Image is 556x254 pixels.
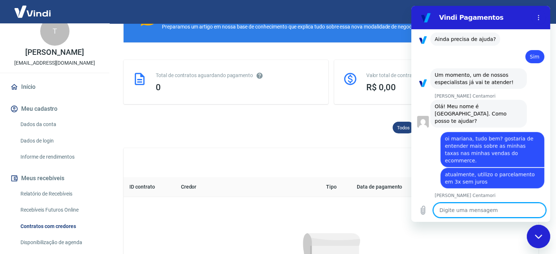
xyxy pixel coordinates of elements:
[162,23,464,31] div: Preparamos um artigo em nossa base de conhecimento que explica tudo sobre essa nova modalidade de...
[521,5,547,19] button: Sair
[527,225,550,248] iframe: Botão para abrir a janela de mensagens, conversa em andamento
[9,101,101,117] button: Meu cadastro
[18,149,101,164] a: Informe de rendimentos
[320,177,351,197] th: Tipo
[14,59,95,67] p: [EMAIL_ADDRESS][DOMAIN_NAME]
[156,72,319,79] div: Total de contratos aguardando pagamento
[25,49,84,56] p: [PERSON_NAME]
[393,122,414,133] div: Todos
[175,177,320,197] th: Credor
[40,16,69,46] div: T
[18,117,101,132] a: Dados da conta
[256,72,263,79] svg: Esses contratos não se referem à Vindi, mas sim a outras instituições.
[18,235,101,250] a: Disponibilização de agenda
[124,177,175,197] th: ID contrato
[366,72,530,79] div: Valor total de contratos aguardando pagamento
[156,82,319,92] div: 0
[18,186,101,201] a: Relatório de Recebíveis
[366,82,396,92] span: R$ 0,00
[18,133,101,148] a: Dados de login
[9,79,101,95] a: Início
[18,219,101,234] a: Contratos com credores
[393,125,414,130] span: Todos
[9,0,56,23] img: Vindi
[411,6,550,222] iframe: Janela de mensagens
[18,202,101,217] a: Recebíveis Futuros Online
[9,170,101,186] button: Meus recebíveis
[351,177,430,197] th: Data de pagamento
